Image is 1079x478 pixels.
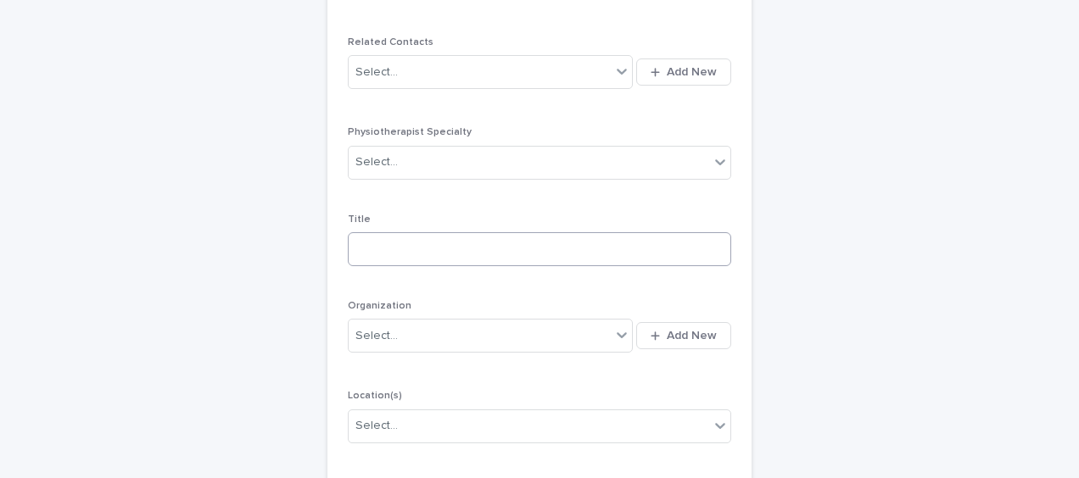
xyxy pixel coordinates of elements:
span: Related Contacts [348,37,433,47]
span: Location(s) [348,391,402,401]
div: Select... [355,153,398,171]
div: Select... [355,417,398,435]
div: Select... [355,327,398,345]
span: Organization [348,301,411,311]
span: Physiotherapist Specialty [348,127,472,137]
button: Add New [636,58,731,86]
span: Title [348,214,371,225]
span: Add New [667,330,717,342]
div: Select... [355,64,398,81]
button: Add New [636,322,731,349]
span: Add New [667,66,717,78]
